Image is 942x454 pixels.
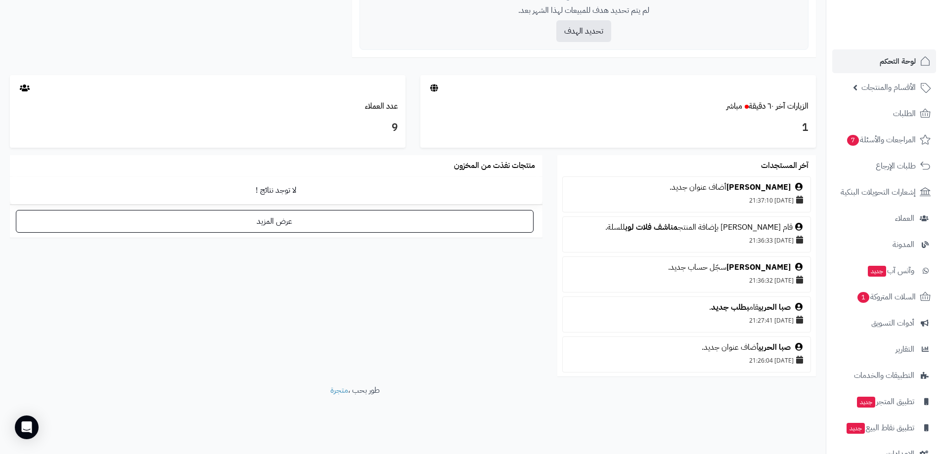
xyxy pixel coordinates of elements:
a: وآتس آبجديد [832,259,936,283]
h3: آخر المستجدات [761,162,808,170]
a: التقارير [832,337,936,361]
h3: 9 [17,120,398,136]
button: تحديد الهدف [556,20,611,42]
span: التقارير [896,342,914,356]
span: وآتس آب [867,264,914,278]
div: قام . [568,302,806,313]
span: لوحة التحكم [880,54,916,68]
span: العملاء [895,211,914,225]
p: لم يتم تحديد هدف للمبيعات لهذا الشهر بعد. [367,5,801,16]
div: [DATE] 21:36:32 [568,273,806,287]
div: [DATE] 21:37:10 [568,193,806,207]
a: صبا الحربي [759,301,791,313]
span: إشعارات التحويلات البنكية [841,185,916,199]
a: لوحة التحكم [832,49,936,73]
span: الأقسام والمنتجات [861,81,916,94]
span: 1 [857,292,869,303]
a: المراجعات والأسئلة7 [832,128,936,152]
div: أضاف عنوان جديد. [568,182,806,193]
a: المدونة [832,233,936,256]
span: 7 [847,135,859,146]
span: التطبيقات والخدمات [854,369,914,382]
a: مناشف فلات لوب [625,221,678,233]
div: Open Intercom Messenger [15,415,39,439]
h3: منتجات نفذت من المخزون [454,162,535,170]
div: أضاف عنوان جديد. [568,342,806,353]
a: إشعارات التحويلات البنكية [832,180,936,204]
td: لا توجد نتائج ! [10,177,542,204]
span: أدوات التسويق [871,316,914,330]
span: المراجعات والأسئلة [846,133,916,147]
a: العملاء [832,206,936,230]
span: جديد [847,423,865,434]
span: السلات المتروكة [856,290,916,304]
h3: 1 [428,120,808,136]
a: أدوات التسويق [832,311,936,335]
small: مباشر [726,100,742,112]
a: الزيارات آخر ٦٠ دقيقةمباشر [726,100,808,112]
a: طلبات الإرجاع [832,154,936,178]
span: تطبيق نقاط البيع [846,421,914,435]
div: قام [PERSON_NAME] بإضافة المنتج للسلة. [568,222,806,233]
a: بطلب جديد [711,301,749,313]
span: تطبيق المتجر [856,395,914,409]
a: متجرة [330,384,348,396]
div: سجّل حساب جديد. [568,262,806,273]
a: الطلبات [832,102,936,125]
span: جديد [868,266,886,277]
a: [PERSON_NAME] [726,261,791,273]
a: عدد العملاء [365,100,398,112]
a: عرض المزيد [16,210,534,233]
span: المدونة [893,238,914,251]
span: الطلبات [893,107,916,121]
a: تطبيق المتجرجديد [832,390,936,413]
div: [DATE] 21:36:33 [568,233,806,247]
a: تطبيق نقاط البيعجديد [832,416,936,440]
div: [DATE] 21:27:41 [568,313,806,327]
a: [PERSON_NAME] [726,181,791,193]
a: السلات المتروكة1 [832,285,936,309]
span: جديد [857,397,875,408]
a: التطبيقات والخدمات [832,364,936,387]
a: صبا الحربي [759,341,791,353]
div: [DATE] 21:26:04 [568,353,806,367]
span: طلبات الإرجاع [876,159,916,173]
